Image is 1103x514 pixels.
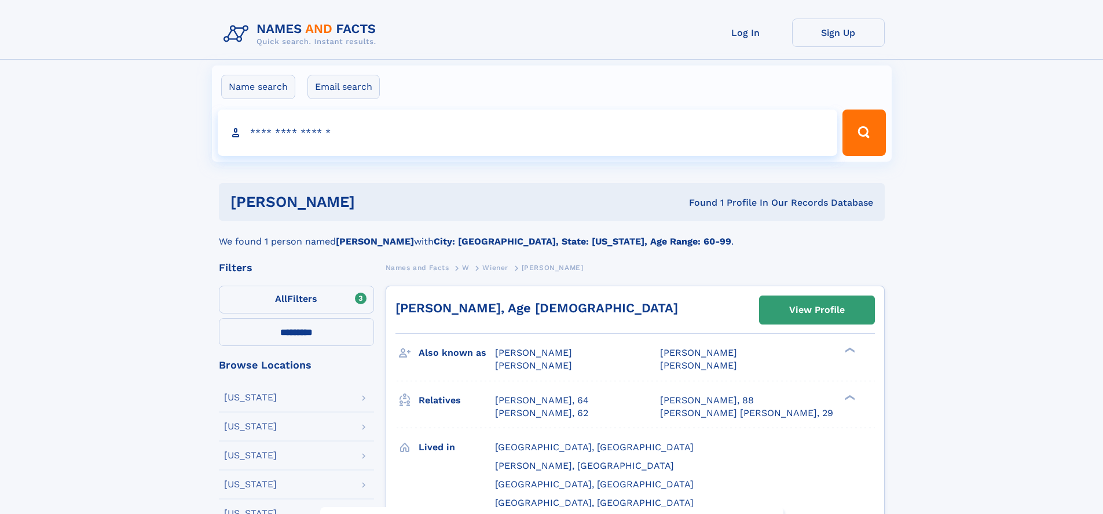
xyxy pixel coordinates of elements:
[660,360,737,371] span: [PERSON_NAME]
[495,497,694,508] span: [GEOGRAPHIC_DATA], [GEOGRAPHIC_DATA]
[660,394,754,407] a: [PERSON_NAME], 88
[218,110,838,156] input: search input
[699,19,792,47] a: Log In
[419,343,495,363] h3: Also known as
[219,221,885,249] div: We found 1 person named with .
[224,451,277,460] div: [US_STATE]
[495,407,588,420] a: [PERSON_NAME], 62
[224,480,277,489] div: [US_STATE]
[224,422,277,431] div: [US_STATE]
[219,263,374,273] div: Filters
[495,360,572,371] span: [PERSON_NAME]
[275,293,287,304] span: All
[495,460,674,471] span: [PERSON_NAME], [GEOGRAPHIC_DATA]
[386,260,449,275] a: Names and Facts
[419,438,495,457] h3: Lived in
[842,110,885,156] button: Search Button
[395,301,678,315] a: [PERSON_NAME], Age [DEMOGRAPHIC_DATA]
[462,260,470,275] a: W
[495,442,694,453] span: [GEOGRAPHIC_DATA], [GEOGRAPHIC_DATA]
[219,360,374,370] div: Browse Locations
[482,260,508,275] a: Wiener
[419,391,495,410] h3: Relatives
[224,393,277,402] div: [US_STATE]
[495,479,694,490] span: [GEOGRAPHIC_DATA], [GEOGRAPHIC_DATA]
[842,393,856,401] div: ❯
[495,394,589,407] a: [PERSON_NAME], 64
[219,19,386,50] img: Logo Names and Facts
[482,264,508,272] span: Wiener
[660,407,833,420] a: [PERSON_NAME] [PERSON_NAME], 29
[336,236,414,247] b: [PERSON_NAME]
[219,286,374,313] label: Filters
[434,236,731,247] b: City: [GEOGRAPHIC_DATA], State: [US_STATE], Age Range: 60-99
[760,296,874,324] a: View Profile
[522,196,873,209] div: Found 1 Profile In Our Records Database
[789,297,845,323] div: View Profile
[307,75,380,99] label: Email search
[842,347,856,354] div: ❯
[522,264,584,272] span: [PERSON_NAME]
[792,19,885,47] a: Sign Up
[221,75,295,99] label: Name search
[660,347,737,358] span: [PERSON_NAME]
[230,195,522,209] h1: [PERSON_NAME]
[495,347,572,358] span: [PERSON_NAME]
[462,264,470,272] span: W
